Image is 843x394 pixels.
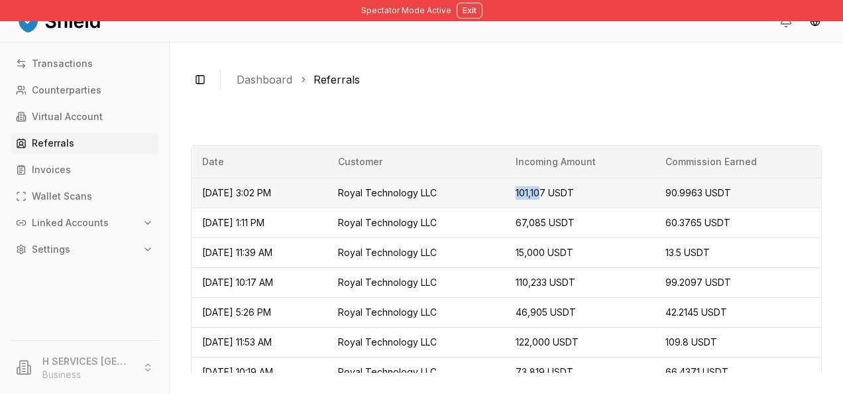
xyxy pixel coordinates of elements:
p: Referrals [32,139,74,148]
span: 90.9963 USDT [665,187,731,198]
span: 13.5 USDT [665,247,710,258]
span: Spectator Mode Active [361,5,451,16]
span: 109.8 USDT [665,336,717,348]
th: Incoming Amount [505,146,655,178]
span: [DATE] 10:19 AM [202,366,273,377]
th: Date [192,146,327,178]
p: Invoices [32,165,71,174]
td: Royal Technology LLC [327,327,504,357]
span: [DATE] 3:02 PM [202,187,271,198]
th: Commission Earned [655,146,821,178]
p: Counterparties [32,86,101,95]
p: Linked Accounts [32,218,109,228]
span: [DATE] 11:53 AM [202,336,272,348]
span: [DATE] 10:17 AM [202,277,273,288]
td: Royal Technology LLC [327,178,504,208]
p: Settings [32,245,70,254]
td: Royal Technology LLC [327,357,504,387]
span: 101,107 USDT [516,187,574,198]
nav: breadcrumb [237,72,811,88]
span: 66.4371 USDT [665,366,728,377]
span: 42.2145 USDT [665,306,727,318]
th: Customer [327,146,504,178]
a: Transactions [11,53,158,74]
a: Counterparties [11,80,158,101]
span: 99.2097 USDT [665,277,731,288]
span: 122,000 USDT [516,336,579,348]
a: Referrals [11,133,158,154]
p: Virtual Account [32,112,103,121]
button: Linked Accounts [11,212,158,233]
td: Royal Technology LLC [327,208,504,237]
button: Exit [457,3,482,19]
a: Invoices [11,159,158,180]
span: [DATE] 11:39 AM [202,247,272,258]
span: 110,233 USDT [516,277,575,288]
span: 60.3765 USDT [665,217,730,228]
td: Royal Technology LLC [327,297,504,327]
span: 15,000 USDT [516,247,573,258]
a: Dashboard [237,72,292,88]
p: Wallet Scans [32,192,92,201]
span: [DATE] 5:26 PM [202,306,271,318]
a: Virtual Account [11,106,158,127]
span: 73,819 USDT [516,366,573,377]
span: 46,905 USDT [516,306,576,318]
a: Wallet Scans [11,186,158,207]
td: Royal Technology LLC [327,267,504,297]
p: Transactions [32,59,93,68]
button: Settings [11,239,158,260]
span: 67,085 USDT [516,217,575,228]
span: [DATE] 1:11 PM [202,217,264,228]
td: Royal Technology LLC [327,237,504,267]
a: Referrals [313,72,360,88]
